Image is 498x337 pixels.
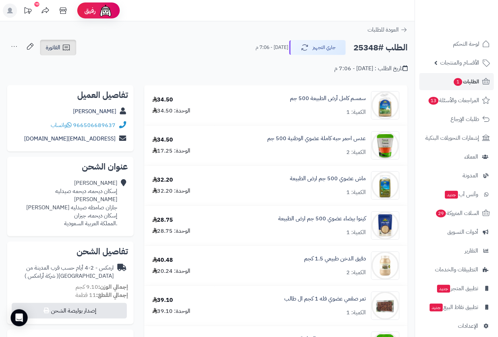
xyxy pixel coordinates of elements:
[278,215,366,223] a: كينوا بيضاء عضوي 500 جم ارض الطبيعة
[346,228,366,237] div: الكمية: 1
[419,73,494,90] a: الطلبات1
[152,216,173,224] div: 28.75
[419,242,494,259] a: التقارير
[353,40,408,55] h2: الطلب #25348
[465,246,478,256] span: التقارير
[290,94,366,103] a: سمسم كامل أرض الطبيعة 500 جم
[284,295,366,303] a: تمر صقعي عضوي فله 1 كجم ال طالب
[371,292,399,320] img: 1695391513-4lnXz8YtSazCSYWTSCM3dEflHkWChHIemKlTuTwY-90x90.jpg
[419,299,494,316] a: تطبيق نقاط البيعجديد
[152,176,173,184] div: 32.20
[463,171,478,181] span: المدونة
[346,188,366,197] div: الكمية: 1
[445,191,458,199] span: جديد
[267,134,366,143] a: عدس احمر حبه كاملة عضوي الوطنية 500 جم
[436,210,446,218] span: 29
[453,39,479,49] span: لوحة التحكم
[13,91,128,99] h2: تفاصيل العميل
[419,148,494,165] a: العملاء
[11,309,28,326] div: Open Intercom Messenger
[304,255,366,263] a: دقيق الدخن طبيعي 1.5 كجم
[419,167,494,184] a: المدونة
[419,261,494,278] a: التطبيقات والخدمات
[436,283,478,293] span: تطبيق المتجر
[13,179,117,228] div: [PERSON_NAME] إسكان ديحمه، ديحمه صيدليه [PERSON_NAME] جازان صامطه صيدليه [PERSON_NAME] إسكان ديحم...
[13,162,128,171] h2: عنوان الشحن
[451,114,479,124] span: طلبات الإرجاع
[346,309,366,317] div: الكمية: 1
[419,92,494,109] a: المراجعات والأسئلة13
[371,131,399,160] img: 1690405194-6281062538258-90x90.jpg
[368,26,399,34] span: العودة للطلبات
[13,264,114,280] div: ارمكس - 2-4 أيام حسب قرب المدينة من [GEOGRAPHIC_DATA]
[419,186,494,203] a: وآتس آبجديد
[419,129,494,147] a: إشعارات التحويلات البنكية
[152,256,173,264] div: 40.48
[464,152,478,162] span: العملاء
[152,96,173,104] div: 34.50
[453,77,479,87] span: الطلبات
[75,291,128,299] small: 11 قطعة
[428,97,438,105] span: 13
[84,6,96,15] span: رفيق
[419,205,494,222] a: السلات المتروكة29
[256,44,288,51] small: [DATE] - 7:06 م
[419,280,494,297] a: تطبيق المتجرجديد
[73,107,116,116] a: [PERSON_NAME]
[419,223,494,241] a: أدوات التسويق
[34,2,39,7] div: 10
[152,147,191,155] div: الوحدة: 17.25
[51,121,72,129] a: واتساب
[152,296,173,304] div: 39.10
[450,5,491,20] img: logo-2.png
[152,227,191,235] div: الوحدة: 28.75
[152,107,191,115] div: الوحدة: 34.50
[371,252,399,280] img: 1744003351-%D8%AF%D9%82%D9%8A%D9%82%20%D8%A7%D9%84%D8%AF%D8%AE%D9%86%20%D8%B7%D8%A8%D9%8A%D8%B9%D...
[75,283,128,291] small: 9.10 كجم
[152,307,191,315] div: الوحدة: 39.10
[428,95,479,105] span: المراجعات والأسئلة
[419,35,494,53] a: لوحة التحكم
[24,272,58,280] span: ( شركة أرامكس )
[435,265,478,275] span: التطبيقات والخدمات
[458,321,478,331] span: الإعدادات
[430,304,443,311] span: جديد
[99,4,113,18] img: ai-face.png
[371,91,399,120] img: Sesame-Seeds.jpg.320x400_q95_upscale-True-90x90.jpg
[152,136,173,144] div: 34.50
[46,43,60,52] span: الفاتورة
[24,134,116,143] a: [EMAIL_ADDRESS][DOMAIN_NAME]
[40,40,76,55] a: الفاتورة
[419,111,494,128] a: طلبات الإرجاع
[73,121,116,129] a: 966506689637
[425,133,479,143] span: إشعارات التحويلات البنكية
[152,187,191,195] div: الوحدة: 32.20
[289,40,346,55] button: جاري التجهيز
[346,148,366,156] div: الكمية: 2
[98,283,128,291] strong: إجمالي الوزن:
[19,4,37,20] a: تحديثات المنصة
[290,175,366,183] a: ماش عضوي 500 جم ارض الطبيعة
[346,108,366,116] div: الكمية: 1
[419,317,494,335] a: الإعدادات
[12,303,127,319] button: إصدار بوليصة الشحن
[368,26,408,34] a: العودة للطلبات
[444,189,478,199] span: وآتس آب
[371,211,399,240] img: 1684788016-white_quinoa_1-90x90.jpg
[447,227,478,237] span: أدوات التسويق
[429,302,478,312] span: تطبيق نقاط البيع
[96,291,128,299] strong: إجمالي القطع:
[371,171,399,200] img: 10124c61-3f4e-40cc-95c7-4104f6e834e7-90x90.jpg
[152,267,191,275] div: الوحدة: 20.24
[435,208,479,218] span: السلات المتروكة
[453,78,462,86] span: 1
[440,58,479,68] span: الأقسام والمنتجات
[346,269,366,277] div: الكمية: 2
[334,65,408,73] div: تاريخ الطلب : [DATE] - 7:06 م
[13,247,128,256] h2: تفاصيل الشحن
[437,285,450,293] span: جديد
